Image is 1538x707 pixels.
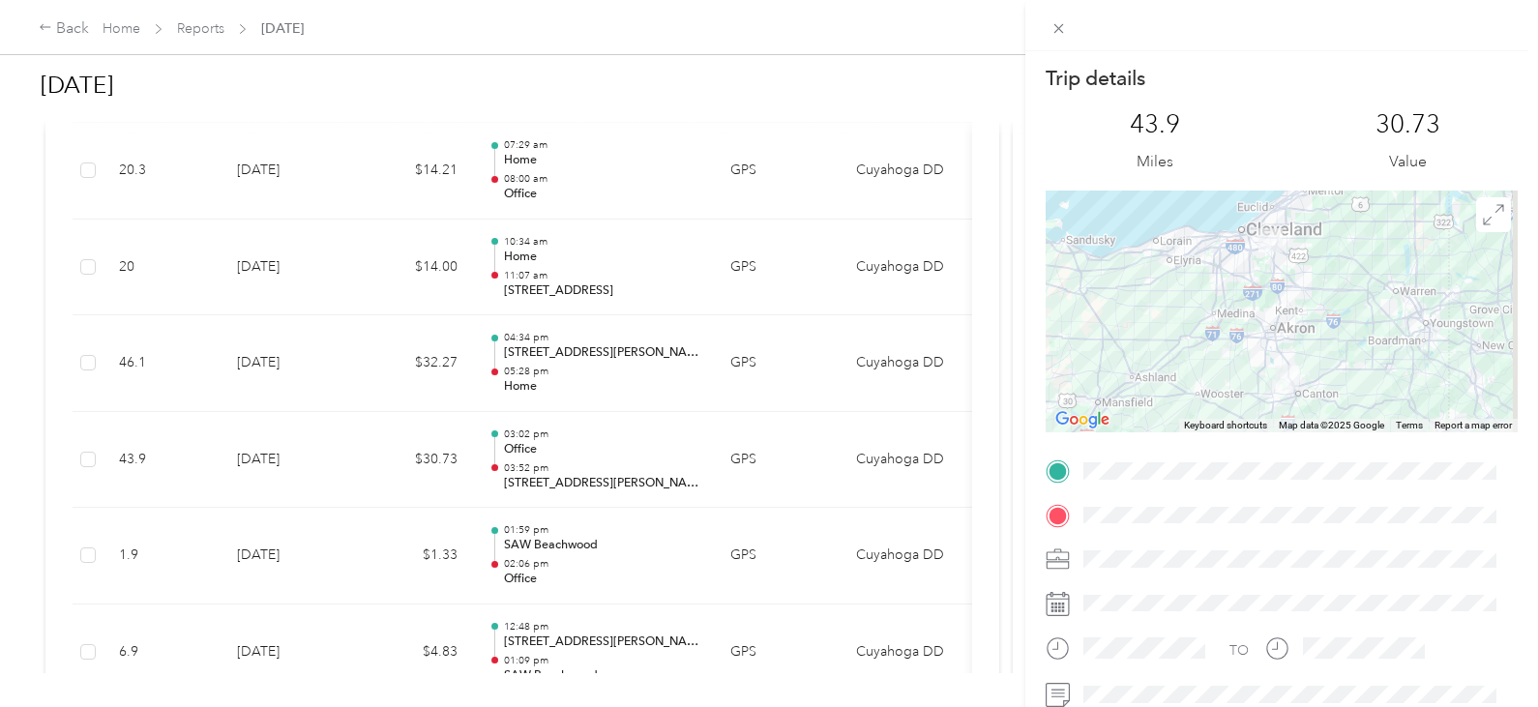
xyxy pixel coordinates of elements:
[1050,407,1114,432] img: Google
[1396,420,1423,430] a: Terms (opens in new tab)
[1046,65,1145,92] p: Trip details
[1137,150,1173,174] p: Miles
[1430,599,1538,707] iframe: Everlance-gr Chat Button Frame
[1434,420,1512,430] a: Report a map error
[1184,419,1267,432] button: Keyboard shortcuts
[1279,420,1384,430] span: Map data ©2025 Google
[1130,109,1180,140] p: 43.9
[1389,150,1427,174] p: Value
[1050,407,1114,432] a: Open this area in Google Maps (opens a new window)
[1229,640,1249,661] div: TO
[1375,109,1440,140] p: 30.73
